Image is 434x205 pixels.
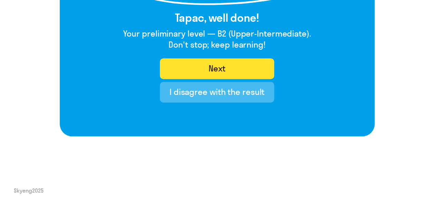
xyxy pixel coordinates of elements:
h3: Тарас, well done! [123,11,311,25]
button: Next [160,58,274,79]
h4: Don't stop; keep learning! [123,39,311,50]
h4: Your preliminary level — B2 (Upper-Intermediate). [123,28,311,39]
div: Next [209,63,225,74]
button: I disagree with the result [160,82,274,102]
span: Skyeng 2025 [14,187,44,194]
div: I disagree with the result [170,86,264,97]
